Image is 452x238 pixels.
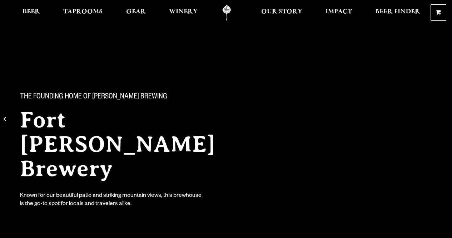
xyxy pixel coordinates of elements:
[326,9,352,15] span: Impact
[213,5,240,21] a: Odell Home
[63,9,103,15] span: Taprooms
[371,5,425,21] a: Beer Finder
[261,9,302,15] span: Our Story
[257,5,307,21] a: Our Story
[23,9,40,15] span: Beer
[59,5,107,21] a: Taprooms
[20,93,167,102] span: The Founding Home of [PERSON_NAME] Brewing
[20,192,203,209] div: Known for our beautiful patio and striking mountain views, this brewhouse is the go-to spot for l...
[121,5,150,21] a: Gear
[20,108,243,181] h2: Fort [PERSON_NAME] Brewery
[321,5,357,21] a: Impact
[164,5,202,21] a: Winery
[18,5,45,21] a: Beer
[375,9,420,15] span: Beer Finder
[126,9,146,15] span: Gear
[169,9,198,15] span: Winery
